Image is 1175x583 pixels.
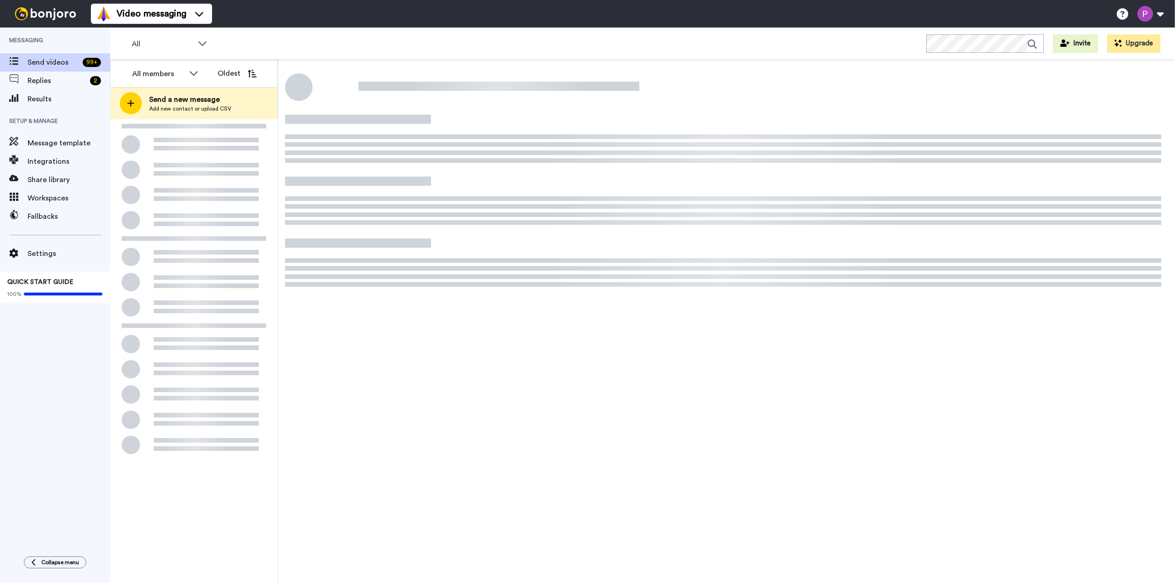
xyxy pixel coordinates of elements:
[28,156,110,167] span: Integrations
[28,75,86,86] span: Replies
[7,290,22,298] span: 100%
[1107,34,1160,53] button: Upgrade
[28,248,110,259] span: Settings
[24,556,86,568] button: Collapse menu
[11,7,80,20] img: bj-logo-header-white.svg
[28,193,110,204] span: Workspaces
[149,105,231,112] span: Add new contact or upload CSV
[28,57,79,68] span: Send videos
[132,39,193,50] span: All
[117,7,186,20] span: Video messaging
[28,138,110,149] span: Message template
[28,94,110,105] span: Results
[149,94,231,105] span: Send a new message
[41,559,79,566] span: Collapse menu
[90,76,101,85] div: 2
[1053,34,1098,53] button: Invite
[211,64,263,83] button: Oldest
[28,174,110,185] span: Share library
[7,279,73,285] span: QUICK START GUIDE
[132,68,185,79] div: All members
[96,6,111,21] img: vm-color.svg
[28,211,110,222] span: Fallbacks
[83,58,101,67] div: 99 +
